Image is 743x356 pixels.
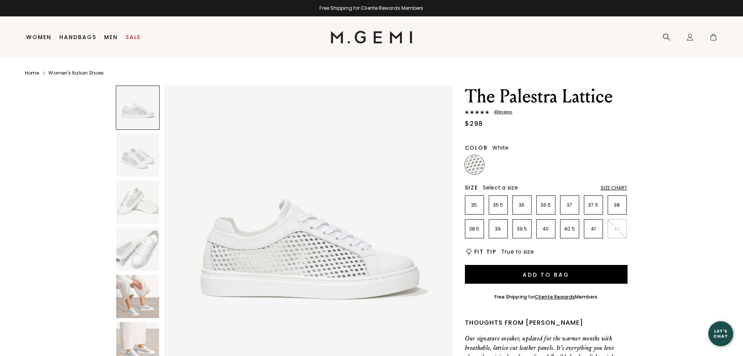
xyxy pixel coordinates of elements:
[104,34,118,40] a: Men
[26,34,51,40] a: Women
[492,144,509,152] span: White
[560,226,579,232] p: 40.5
[466,156,483,174] img: White
[513,202,531,208] p: 36
[537,226,555,232] p: 40
[59,34,96,40] a: Handbags
[116,275,160,318] img: The Palestra Lattice
[483,184,518,191] span: Select a size
[560,202,579,208] p: 37
[608,226,626,232] p: 42
[465,184,478,191] h2: Size
[465,119,483,129] div: $298
[126,34,141,40] a: Sale
[708,329,733,338] div: Let's Chat
[495,294,598,300] div: Free Shipping for Members
[116,181,160,224] img: The Palestra Lattice
[48,70,104,76] a: Women's Italian Shoes
[501,248,534,256] span: True to size
[465,202,484,208] p: 35
[465,145,488,151] h2: Color
[608,202,626,208] p: 38
[535,293,575,300] a: Cliente Rewards
[513,226,531,232] p: 39.5
[465,265,628,284] button: Add to Bag
[465,318,628,327] div: Thoughts from [PERSON_NAME]
[537,202,555,208] p: 36.5
[489,202,507,208] p: 35.5
[584,202,603,208] p: 37.5
[489,110,513,114] span: 4 Review s
[25,70,39,76] a: Home
[584,226,603,232] p: 41
[489,226,507,232] p: 39
[116,133,160,177] img: The Palestra Lattice
[116,227,160,271] img: The Palestra Lattice
[465,226,484,232] p: 38.5
[601,185,628,191] div: Size Chart
[474,249,497,255] h2: Fit Tip
[465,110,628,116] a: 4Reviews
[465,86,628,107] h1: The Palestra Lattice
[331,31,412,43] img: M.Gemi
